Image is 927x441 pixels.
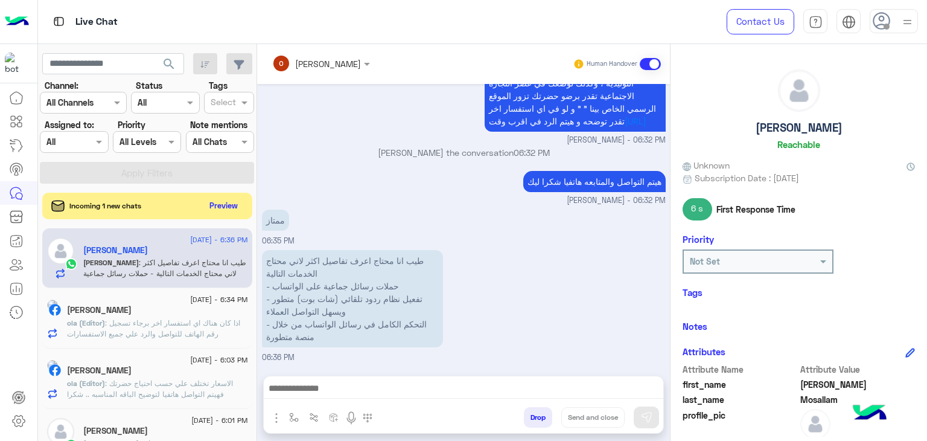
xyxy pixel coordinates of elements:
[514,147,550,158] span: 06:32 PM
[269,411,284,425] img: send attachment
[779,70,820,111] img: defaultAdmin.png
[75,14,118,30] p: Live Chat
[5,9,29,34] img: Logo
[809,15,823,29] img: tab
[695,172,799,184] span: Subscription Date : [DATE]
[190,118,247,131] label: Note mentions
[191,415,247,426] span: [DATE] - 6:01 PM
[67,379,233,410] span: الاسعار تختلف علي حسب احتياج حضرتك فهيتم التواصل هاتفيا لتوضيح الباقه المناسبه .. شكرا لتواصلك معنا
[727,9,794,34] a: Contact Us
[45,118,94,131] label: Assigned to:
[67,318,105,327] span: ola (Editor)
[154,53,184,79] button: search
[324,407,344,427] button: create order
[40,162,254,184] button: Apply Filters
[800,378,916,391] span: Ahmed
[800,409,830,439] img: defaultAdmin.png
[683,321,707,332] h6: Notes
[67,379,105,388] span: ola (Editor)
[683,159,730,172] span: Unknown
[209,95,236,111] div: Select
[803,9,827,34] a: tab
[190,294,247,305] span: [DATE] - 6:34 PM
[849,393,891,435] img: hulul-logo.png
[777,139,820,150] h6: Reachable
[900,14,915,30] img: profile
[136,79,162,92] label: Status
[209,79,228,92] label: Tags
[640,411,652,423] img: send message
[683,363,798,376] span: Attribute Name
[800,393,916,406] span: Mosallam
[83,258,139,267] span: [PERSON_NAME]
[5,53,27,74] img: 114004088273201
[262,353,295,362] span: 06:36 PM
[309,413,319,422] img: Trigger scenario
[524,407,552,428] button: Drop
[205,197,243,214] button: Preview
[83,245,148,256] h5: Ahmed Mosallam
[49,304,61,316] img: Facebook
[289,413,299,422] img: select flow
[51,14,66,29] img: tab
[800,363,916,376] span: Attribute Value
[118,118,145,131] label: Priority
[756,121,843,135] h5: [PERSON_NAME]
[67,305,132,315] h5: Mohamed Fouad
[65,258,77,270] img: WhatsApp
[47,237,74,265] img: defaultAdmin.png
[262,146,666,159] p: [PERSON_NAME] the conversation
[190,355,247,365] span: [DATE] - 6:03 PM
[683,234,714,245] h6: Priority
[683,287,915,298] h6: Tags
[523,171,666,192] p: 11/8/2025, 6:32 PM
[683,198,712,220] span: 6 s
[683,346,725,357] h6: Attributes
[842,15,856,29] img: tab
[262,236,295,245] span: 06:35 PM
[262,210,289,231] p: 11/8/2025, 6:35 PM
[67,318,240,338] span: اذا كان هناك اي استفسار اخر برجاء تسجيل رقم الهاتف للتواصل والرد علي جميع الاستفسارات
[47,360,58,371] img: picture
[190,234,247,245] span: [DATE] - 6:36 PM
[69,201,141,211] span: Incoming 1 new chats
[625,116,646,126] a: [URL]
[329,413,339,422] img: create order
[284,407,304,427] button: select flow
[587,59,637,69] small: Human Handover
[561,407,625,428] button: Send and close
[162,57,176,71] span: search
[49,364,61,376] img: Facebook
[304,407,324,427] button: Trigger scenario
[344,411,358,425] img: send voice note
[47,300,58,311] img: picture
[683,378,798,391] span: first_name
[716,203,795,216] span: First Response Time
[67,365,132,376] h5: Ahmed Ibrahim
[262,250,443,347] p: 11/8/2025, 6:36 PM
[567,195,666,207] span: [PERSON_NAME] - 06:32 PM
[683,393,798,406] span: last_name
[45,79,78,92] label: Channel:
[83,258,246,311] span: طيب انا محتاج اعرف تفاصيل اكثر لاني محتاج الخدمات التالية - حملات رسائل جماعية على الواتساب - تفع...
[567,135,666,146] span: [PERSON_NAME] - 06:32 PM
[83,426,148,436] h5: Ola Elshafeey
[683,409,798,437] span: profile_pic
